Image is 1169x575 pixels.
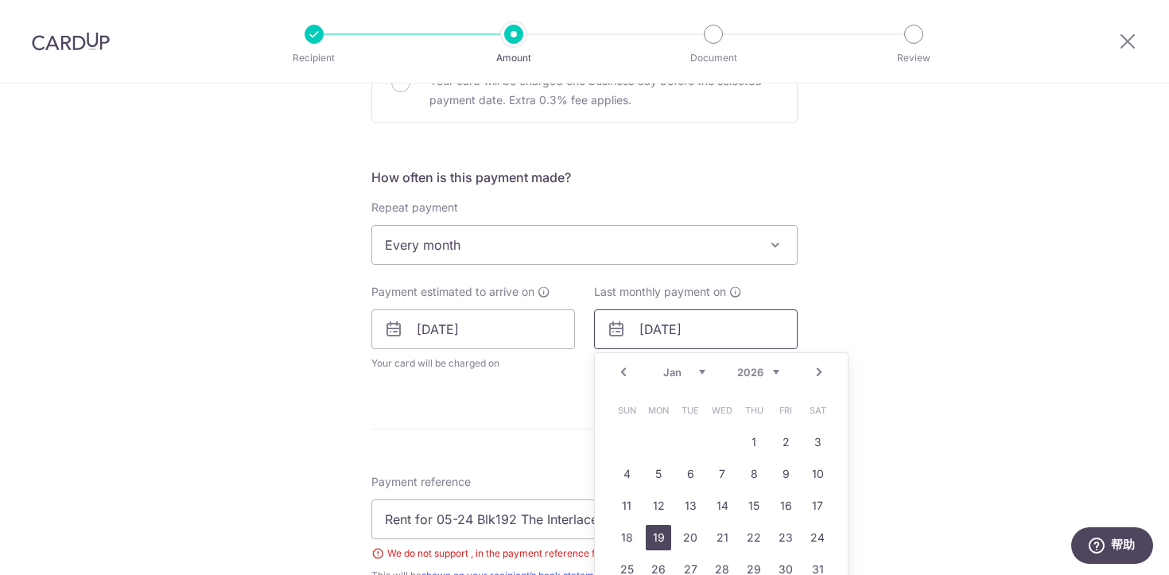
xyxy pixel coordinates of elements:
span: Payment estimated to arrive on [371,284,534,300]
a: 10 [805,461,830,487]
a: 19 [646,525,671,550]
input: DD / MM / YYYY [594,309,798,349]
span: Thursday [741,398,767,423]
a: 9 [773,461,798,487]
input: DD / MM / YYYY [371,309,575,349]
a: 3 [805,429,830,455]
div: We do not support , in the payment reference field. [371,546,798,561]
span: Last monthly payment on [594,284,726,300]
a: 23 [773,525,798,550]
a: 15 [741,493,767,519]
span: Sunday [614,398,639,423]
p: Review [855,50,973,66]
span: Wednesday [709,398,735,423]
h5: How often is this payment made? [371,168,798,187]
p: Document [654,50,772,66]
label: Repeat payment [371,200,458,216]
a: Prev [614,363,633,382]
a: 22 [741,525,767,550]
a: 21 [709,525,735,550]
a: 24 [805,525,830,550]
a: 12 [646,493,671,519]
a: 4 [614,461,639,487]
iframe: 打开一个小组件，您可以在其中找到更多信息 [1070,527,1153,567]
a: 8 [741,461,767,487]
span: Saturday [805,398,830,423]
p: Recipient [255,50,373,66]
span: Friday [773,398,798,423]
img: CardUp [32,32,110,51]
a: 18 [614,525,639,550]
a: 13 [678,493,703,519]
span: Every month [371,225,798,265]
a: 11 [614,493,639,519]
p: Your card will be charged one business day before the selected payment date. Extra 0.3% fee applies. [429,72,778,110]
a: Next [810,363,829,382]
p: Amount [455,50,573,66]
span: Every month [372,226,797,264]
span: Monday [646,398,671,423]
a: 5 [646,461,671,487]
a: 17 [805,493,830,519]
a: 20 [678,525,703,550]
a: 2 [773,429,798,455]
span: Tuesday [678,398,703,423]
a: 7 [709,461,735,487]
a: 6 [678,461,703,487]
a: 1 [741,429,767,455]
span: Your card will be charged on [371,355,575,371]
span: Payment reference [371,474,471,490]
a: 16 [773,493,798,519]
a: 14 [709,493,735,519]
